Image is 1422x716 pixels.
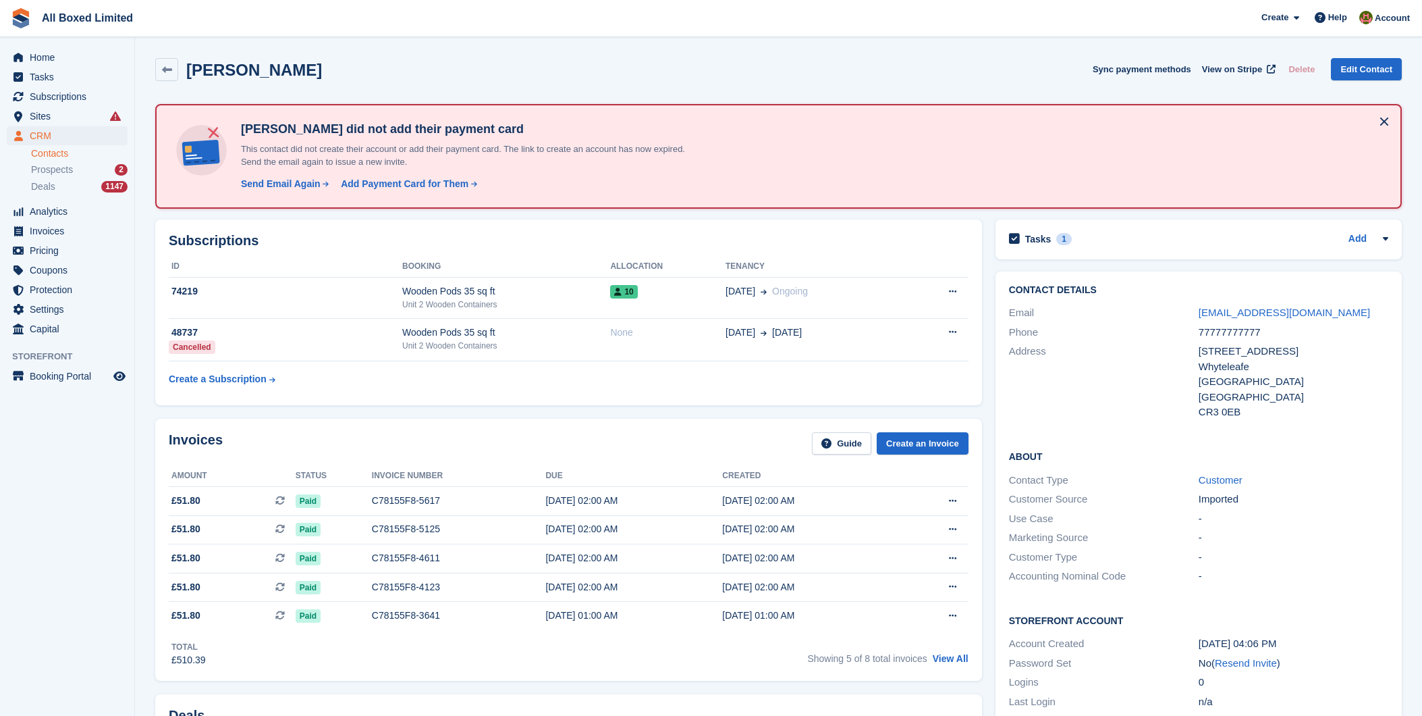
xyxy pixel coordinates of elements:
[111,368,128,384] a: Preview store
[1199,656,1388,671] div: No
[372,465,546,487] th: Invoice number
[30,241,111,260] span: Pricing
[1009,675,1199,690] div: Logins
[372,551,546,565] div: C78155F8-4611
[1199,636,1388,652] div: [DATE] 04:06 PM
[101,181,128,193] div: 1147
[169,367,275,392] a: Create a Subscription
[7,280,128,299] a: menu
[7,107,128,126] a: menu
[30,300,111,319] span: Settings
[1215,657,1277,669] a: Resend Invite
[30,202,111,221] span: Analytics
[30,87,111,106] span: Subscriptions
[171,641,206,653] div: Total
[402,284,610,299] div: Wooden Pods 35 sq ft
[1009,511,1199,527] div: Use Case
[296,609,321,623] span: Paid
[11,8,31,28] img: stora-icon-8386f47178a22dfd0bd8f6a31ec36ba5ce8667c1dd55bd0f319d3a0aa187defe.svg
[610,256,726,278] th: Allocation
[169,372,267,386] div: Create a Subscription
[1009,694,1199,710] div: Last Login
[30,107,111,126] span: Sites
[169,284,402,299] div: 74219
[236,143,708,169] p: This contact did not create their account or add their payment card. The link to create an accoun...
[30,48,111,67] span: Home
[1199,675,1388,690] div: 0
[1199,307,1370,318] a: [EMAIL_ADDRESS][DOMAIN_NAME]
[726,256,906,278] th: Tenancy
[372,522,546,536] div: C78155F8-5125
[722,580,899,594] div: [DATE] 02:00 AM
[7,126,128,145] a: menu
[1009,550,1199,565] div: Customer Type
[722,494,899,508] div: [DATE] 02:00 AM
[772,286,808,297] span: Ongoing
[1199,359,1388,375] div: Whyteleafe
[7,261,128,280] a: menu
[1199,492,1388,507] div: Imported
[30,367,111,386] span: Booking Portal
[7,202,128,221] a: menu
[1199,511,1388,527] div: -
[30,319,111,338] span: Capital
[30,126,111,145] span: CRM
[545,551,722,565] div: [DATE] 02:00 AM
[1199,344,1388,359] div: [STREET_ADDRESS]
[1009,613,1388,627] h2: Storefront Account
[7,68,128,86] a: menu
[171,522,200,536] span: £51.80
[1009,285,1388,296] h2: Contact Details
[726,284,755,299] span: [DATE]
[171,494,200,508] span: £51.80
[1199,390,1388,405] div: [GEOGRAPHIC_DATA]
[1009,656,1199,671] div: Password Set
[545,465,722,487] th: Due
[1009,530,1199,546] div: Marketing Source
[372,494,546,508] div: C78155F8-5617
[1009,473,1199,488] div: Contact Type
[296,523,321,536] span: Paid
[1009,492,1199,507] div: Customer Source
[402,326,610,340] div: Wooden Pods 35 sq ft
[169,340,215,354] div: Cancelled
[402,340,610,352] div: Unit 2 Wooden Containers
[1283,58,1320,80] button: Delete
[36,7,138,29] a: All Boxed Limited
[7,367,128,386] a: menu
[1199,405,1388,420] div: CR3 0EB
[110,111,121,122] i: Smart entry sync failures have occurred
[726,326,755,340] span: [DATE]
[1009,325,1199,340] div: Phone
[722,551,899,565] div: [DATE] 02:00 AM
[1261,11,1288,24] span: Create
[115,164,128,176] div: 2
[169,432,223,455] h2: Invoices
[186,61,322,79] h2: [PERSON_NAME]
[296,494,321,508] span: Paid
[545,580,722,594] div: [DATE] 02:00 AM
[1199,550,1388,565] div: -
[7,241,128,260] a: menu
[7,319,128,338] a: menu
[1331,58,1402,80] a: Edit Contact
[31,180,55,193] span: Deals
[241,177,321,191] div: Send Email Again
[1199,569,1388,584] div: -
[1025,233,1051,245] h2: Tasks
[7,222,128,240] a: menu
[722,522,899,536] div: [DATE] 02:00 AM
[1009,305,1199,321] div: Email
[169,256,402,278] th: ID
[236,122,708,137] h4: [PERSON_NAME] did not add their payment card
[296,581,321,594] span: Paid
[1199,694,1388,710] div: n/a
[169,465,296,487] th: Amount
[1375,11,1410,25] span: Account
[1211,657,1280,669] span: ( )
[31,163,128,177] a: Prospects 2
[933,653,968,664] a: View All
[335,177,478,191] a: Add Payment Card for Them
[722,465,899,487] th: Created
[722,609,899,623] div: [DATE] 01:00 AM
